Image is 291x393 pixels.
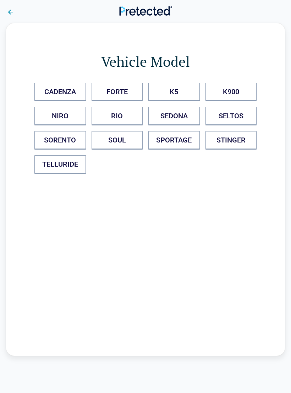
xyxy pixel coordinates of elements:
[148,131,200,150] button: SPORTAGE
[148,83,200,101] button: K5
[148,107,200,125] button: SEDONA
[205,131,257,150] button: STINGER
[92,131,143,150] button: SOUL
[34,131,86,150] button: SORENTO
[92,107,143,125] button: RIO
[34,107,86,125] button: NIRO
[34,52,257,71] h1: Vehicle Model
[205,83,257,101] button: K900
[34,155,86,174] button: TELLURIDE
[34,83,86,101] button: CADENZA
[205,107,257,125] button: SELTOS
[92,83,143,101] button: FORTE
